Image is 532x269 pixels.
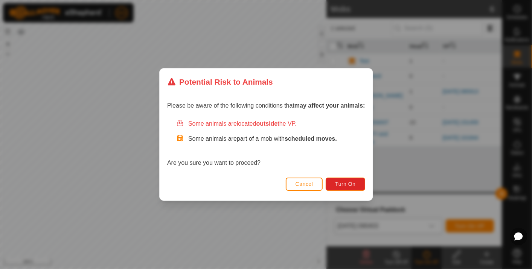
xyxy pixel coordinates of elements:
[285,178,323,191] button: Cancel
[167,119,365,167] div: Are you sure you want to proceed?
[294,102,365,109] strong: may affect your animals:
[237,120,297,127] span: located the VP.
[326,178,365,191] button: Turn On
[176,119,365,128] div: Some animals are
[295,181,313,187] span: Cancel
[167,102,365,109] span: Please be aware of the following conditions that
[335,181,355,187] span: Turn On
[285,135,337,142] strong: scheduled moves.
[256,120,277,127] strong: outside
[237,135,337,142] span: part of a mob with
[167,76,273,88] div: Potential Risk to Animals
[188,134,365,143] p: Some animals are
